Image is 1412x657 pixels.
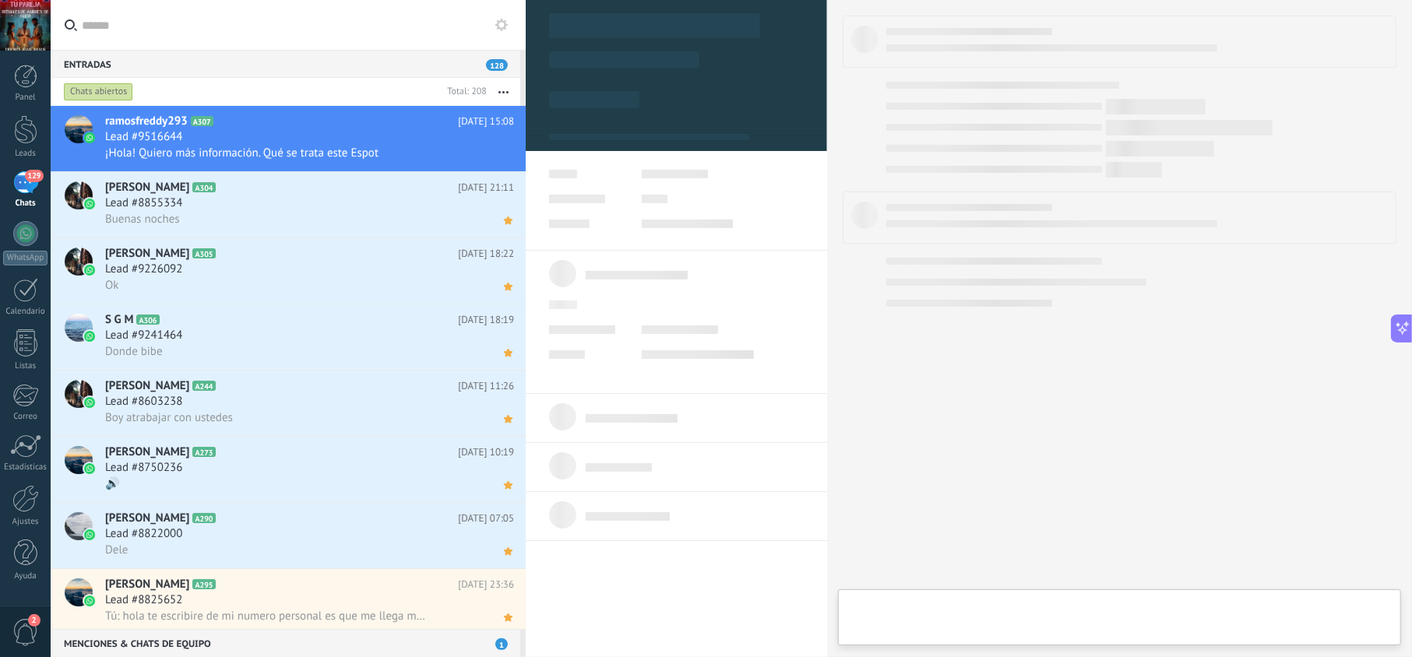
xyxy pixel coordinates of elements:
span: A307 [191,116,213,126]
span: A244 [192,381,215,391]
span: [DATE] 10:19 [458,444,514,460]
a: avatariconS G MA306[DATE] 18:19Lead #9241464Donde bibe [51,304,526,370]
div: Total: 208 [441,84,487,100]
span: [DATE] 18:19 [458,312,514,328]
a: avatariconramosfreddy293A307[DATE] 15:08Lead #9516644¡Hola! Quiero más información. Qué se trata ... [51,106,526,171]
a: avataricon[PERSON_NAME]A304[DATE] 21:11Lead #8855334Buenas noches [51,172,526,237]
span: A304 [192,182,215,192]
span: [PERSON_NAME] [105,378,189,394]
a: avataricon[PERSON_NAME]A305[DATE] 18:22Lead #9226092Ok [51,238,526,304]
div: Chats [3,199,48,209]
div: Menciones & Chats de equipo [51,629,520,657]
span: [DATE] 23:36 [458,577,514,592]
span: Lead #8750236 [105,460,182,476]
span: Donde bibe [105,344,163,359]
span: Dele [105,543,128,557]
div: Entradas [51,50,520,78]
a: avataricon[PERSON_NAME]A244[DATE] 11:26Lead #8603238Boy atrabajar con ustedes [51,371,526,436]
span: A273 [192,447,215,457]
a: avataricon[PERSON_NAME]A290[DATE] 07:05Lead #8822000Dele [51,503,526,568]
span: 2 [28,614,40,627]
div: Listas [3,361,48,371]
span: Lead #9516644 [105,129,182,145]
div: Chats abiertos [64,83,133,101]
a: avataricon[PERSON_NAME]A295[DATE] 23:36Lead #8825652Tú: hola te escribire de mi numero personal e... [51,569,526,634]
img: icon [84,199,95,209]
img: icon [84,463,95,474]
span: [PERSON_NAME] [105,577,189,592]
span: Lead #8825652 [105,592,182,608]
img: icon [84,397,95,408]
span: Boy atrabajar con ustedes [105,410,233,425]
span: ¡Hola! Quiero más información. Qué se trata este Espot [105,146,379,160]
img: icon [84,132,95,143]
button: Más [487,78,520,106]
span: [PERSON_NAME] [105,180,189,195]
span: 129 [25,170,43,182]
span: Lead #9241464 [105,328,182,343]
span: S G M [105,312,133,328]
div: Estadísticas [3,462,48,473]
span: [DATE] 07:05 [458,511,514,526]
span: Lead #8822000 [105,526,182,542]
span: [DATE] 21:11 [458,180,514,195]
span: 128 [486,59,508,71]
span: [DATE] 18:22 [458,246,514,262]
span: Lead #8855334 [105,195,182,211]
span: Buenas noches [105,212,180,227]
span: 1 [495,638,508,650]
span: [PERSON_NAME] [105,444,189,460]
div: Ajustes [3,517,48,527]
span: [DATE] 15:08 [458,114,514,129]
img: icon [84,265,95,276]
img: icon [84,529,95,540]
div: Calendario [3,307,48,317]
span: Ok [105,278,118,293]
span: Tú: hola te escribire de mi numero personal es que me llega mucha gente aqui [105,609,428,624]
span: ramosfreddy293 [105,114,188,129]
span: [PERSON_NAME] [105,246,189,262]
img: icon [84,596,95,606]
a: avataricon[PERSON_NAME]A273[DATE] 10:19Lead #8750236🔊 [51,437,526,502]
span: 🔊 [105,476,120,491]
img: icon [84,331,95,342]
div: Panel [3,93,48,103]
span: A305 [192,248,215,258]
div: WhatsApp [3,251,48,265]
span: A295 [192,579,215,589]
span: [DATE] 11:26 [458,378,514,394]
span: Lead #9226092 [105,262,182,277]
div: Leads [3,149,48,159]
span: A306 [136,314,159,325]
div: Correo [3,412,48,422]
div: Ayuda [3,571,48,581]
span: A290 [192,513,215,523]
span: Lead #8603238 [105,394,182,409]
span: [PERSON_NAME] [105,511,189,526]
